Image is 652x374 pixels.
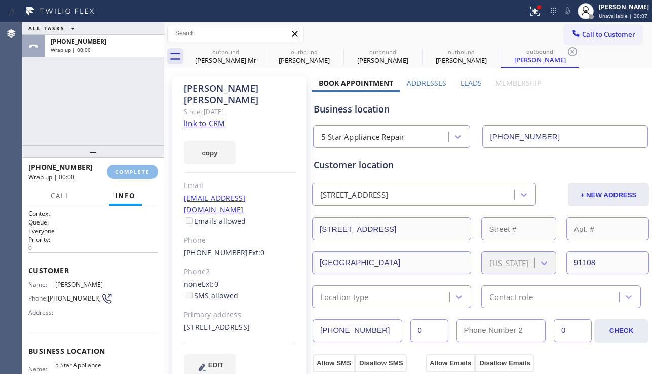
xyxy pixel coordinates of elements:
input: Emails allowed [186,217,193,224]
div: outbound [187,48,264,56]
h2: Priority: [28,235,158,244]
span: [PHONE_NUMBER] [48,294,101,302]
div: outbound [344,48,421,56]
input: SMS allowed [186,292,193,298]
input: Search [168,25,303,42]
h2: Queue: [28,218,158,227]
div: none [184,279,295,302]
input: Phone Number [482,125,648,148]
div: outbound [423,48,500,56]
span: Name: [28,365,55,373]
div: [PERSON_NAME] Mr [187,56,264,65]
button: Info [109,186,142,206]
div: Cyril Mr [187,45,264,68]
span: Phone: [28,294,48,302]
input: Apt. # [566,217,649,240]
button: Mute [560,4,574,18]
span: Ext: 0 [248,248,265,257]
div: Business location [314,102,647,116]
div: Since: [DATE] [184,106,295,118]
span: ALL TASKS [28,25,65,32]
div: Location type [320,291,369,303]
label: SMS allowed [184,291,238,301]
span: Business location [28,346,158,356]
div: Carl Schuster [423,45,500,68]
div: Primary address [184,309,295,321]
button: Call [45,186,76,206]
div: outbound [502,48,578,55]
input: Phone Number [313,319,402,342]
div: [STREET_ADDRESS] [184,322,295,333]
a: [EMAIL_ADDRESS][DOMAIN_NAME] [184,193,246,214]
button: Disallow SMS [355,354,407,372]
p: Everyone [28,227,158,235]
div: [PERSON_NAME] [344,56,421,65]
div: Carl Schuster [502,45,578,67]
div: outbound [266,48,342,56]
input: Address [312,217,472,240]
div: [PERSON_NAME] [423,56,500,65]
input: Phone Number 2 [456,319,546,342]
input: Ext. 2 [554,319,592,342]
div: [PERSON_NAME] [PERSON_NAME] [184,83,295,106]
button: Disallow Emails [475,354,534,372]
span: Address: [28,309,55,316]
div: [PERSON_NAME] [599,3,649,11]
button: copy [184,141,236,164]
span: Unavailable | 36:07 [599,12,647,19]
a: [PHONE_NUMBER] [184,248,248,257]
div: Contact role [489,291,532,303]
span: Name: [28,281,55,288]
input: Street # [481,217,556,240]
div: Diane Cafferata [344,45,421,68]
div: Email [184,180,295,192]
span: [PERSON_NAME] [55,281,106,288]
h1: Context [28,209,158,218]
span: Call [51,191,70,200]
span: Call to Customer [582,30,635,39]
input: Ext. [410,319,448,342]
div: Phone2 [184,266,295,278]
label: Membership [495,78,541,88]
label: Leads [461,78,482,88]
div: Diane Cafferata [266,45,342,68]
span: [PHONE_NUMBER] [28,162,93,172]
span: EDIT [208,361,223,369]
div: 5 Star Appliance Repair [321,131,405,143]
div: [STREET_ADDRESS] [320,189,388,201]
span: Wrap up | 00:00 [51,46,91,53]
div: Customer location [314,158,647,172]
button: Allow SMS [313,354,355,372]
span: COMPLETE [115,168,150,175]
span: [PHONE_NUMBER] [51,37,106,46]
p: 0 [28,244,158,252]
input: ZIP [566,251,649,274]
button: CHECK [594,319,648,343]
input: City [312,251,472,274]
span: Customer [28,266,158,275]
div: Phone [184,235,295,246]
button: ALL TASKS [22,22,85,34]
div: [PERSON_NAME] [266,56,342,65]
div: [PERSON_NAME] [502,55,578,64]
span: Wrap up | 00:00 [28,173,74,181]
span: Info [115,191,136,200]
span: Ext: 0 [202,279,218,289]
button: Allow Emails [426,354,475,372]
label: Addresses [407,78,446,88]
button: Call to Customer [564,25,642,44]
label: Book Appointment [319,78,393,88]
button: COMPLETE [107,165,158,179]
a: link to CRM [184,118,225,128]
label: Emails allowed [184,216,246,226]
button: + NEW ADDRESS [568,183,649,206]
